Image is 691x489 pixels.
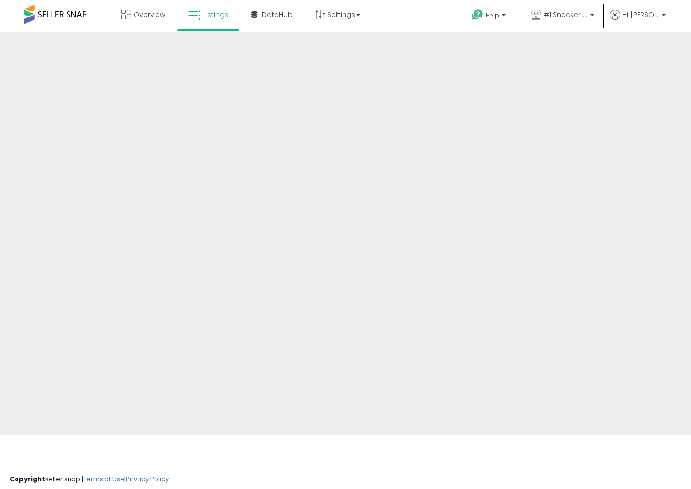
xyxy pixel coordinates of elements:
[610,10,666,32] a: Hi [PERSON_NAME]
[464,1,516,32] a: Help
[262,10,293,19] span: DataHub
[486,11,499,19] span: Help
[622,10,659,19] span: Hi [PERSON_NAME]
[134,10,165,19] span: Overview
[203,10,228,19] span: Listings
[544,10,587,19] span: #1 Sneaker Service
[471,9,484,21] i: Get Help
